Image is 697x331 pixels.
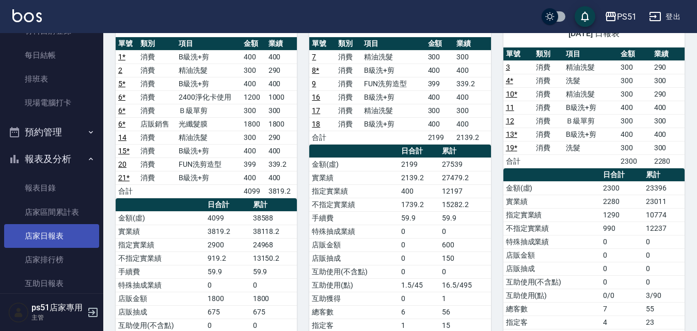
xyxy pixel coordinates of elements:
[503,222,600,235] td: 不指定實業績
[312,93,320,101] a: 16
[266,157,297,171] td: 339.2
[618,101,651,114] td: 400
[250,278,297,292] td: 0
[645,7,685,26] button: 登出
[4,43,99,67] a: 每日結帳
[439,305,490,319] td: 56
[309,292,399,305] td: 互助獲得
[361,50,425,64] td: 精油洗髮
[205,251,250,265] td: 919.2
[266,37,297,51] th: 業績
[176,64,241,77] td: 精油洗髮
[250,305,297,319] td: 675
[399,265,439,278] td: 0
[454,104,491,117] td: 300
[116,225,205,238] td: 實業績
[241,184,265,198] td: 4099
[309,265,399,278] td: 互助使用(不含點)
[250,238,297,251] td: 24968
[399,171,439,184] td: 2139.2
[563,74,618,87] td: 洗髮
[600,289,643,302] td: 0/0
[643,289,685,302] td: 3/90
[600,275,643,289] td: 0
[643,222,685,235] td: 12237
[439,184,490,198] td: 12197
[643,208,685,222] td: 10774
[425,117,454,131] td: 400
[618,60,651,74] td: 300
[533,141,563,154] td: 消費
[138,50,176,64] td: 消費
[618,154,651,168] td: 2300
[241,117,265,131] td: 1800
[439,278,490,292] td: 16.5/495
[575,6,595,27] button: save
[266,184,297,198] td: 3819.2
[241,157,265,171] td: 399
[503,48,533,61] th: 單號
[176,77,241,90] td: B級洗+剪
[266,77,297,90] td: 400
[600,262,643,275] td: 0
[652,74,685,87] td: 300
[618,114,651,128] td: 300
[454,131,491,144] td: 2139.2
[4,272,99,295] a: 互助日報表
[4,224,99,248] a: 店家日報表
[4,176,99,200] a: 報表目錄
[4,119,99,146] button: 預約管理
[118,66,122,74] a: 2
[116,305,205,319] td: 店販抽成
[176,90,241,104] td: 2400淨化卡使用
[439,157,490,171] td: 27539
[116,265,205,278] td: 手續費
[266,131,297,144] td: 290
[8,302,29,323] img: Person
[138,117,176,131] td: 店販銷售
[425,50,454,64] td: 300
[309,37,335,51] th: 單號
[399,292,439,305] td: 0
[454,117,491,131] td: 400
[361,77,425,90] td: FUN洗剪造型
[361,37,425,51] th: 項目
[138,77,176,90] td: 消費
[618,87,651,101] td: 300
[425,131,454,144] td: 2199
[250,292,297,305] td: 1800
[176,104,241,117] td: Ｂ級單剪
[118,160,126,168] a: 20
[439,238,490,251] td: 600
[205,238,250,251] td: 2900
[399,145,439,158] th: 日合計
[533,60,563,74] td: 消費
[563,141,618,154] td: 洗髮
[563,60,618,74] td: 精油洗髮
[250,211,297,225] td: 38588
[116,37,138,51] th: 單號
[503,262,600,275] td: 店販抽成
[266,90,297,104] td: 1000
[652,128,685,141] td: 400
[116,37,297,198] table: a dense table
[563,128,618,141] td: B級洗+剪
[643,195,685,208] td: 23011
[312,53,316,61] a: 7
[241,37,265,51] th: 金額
[503,248,600,262] td: 店販金額
[205,211,250,225] td: 4099
[309,171,399,184] td: 實業績
[336,77,361,90] td: 消費
[618,74,651,87] td: 300
[241,104,265,117] td: 300
[4,146,99,172] button: 報表及分析
[205,265,250,278] td: 59.9
[138,64,176,77] td: 消費
[266,50,297,64] td: 400
[266,144,297,157] td: 400
[138,157,176,171] td: 消費
[361,117,425,131] td: B級洗+剪
[600,6,641,27] button: PS51
[309,184,399,198] td: 指定實業績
